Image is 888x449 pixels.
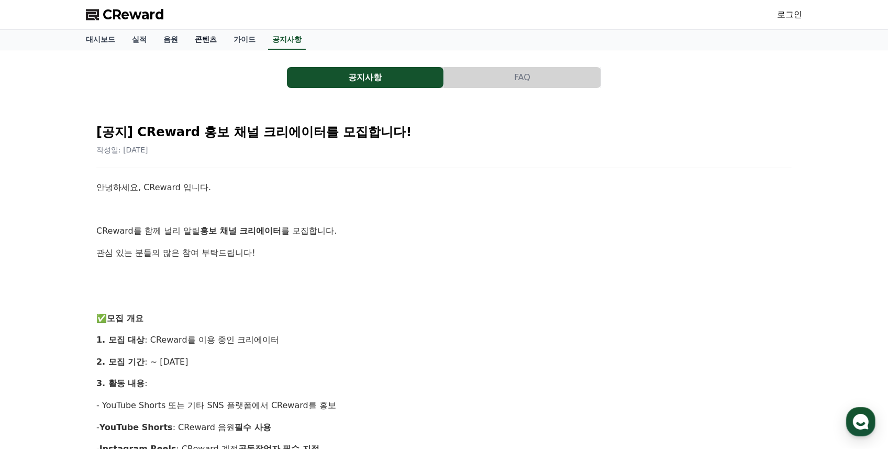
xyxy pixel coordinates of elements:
a: CReward [86,6,164,23]
strong: 1. 모집 대상 [96,335,145,345]
a: 가이드 [225,30,264,50]
p: - : CReward 음원 [96,421,792,434]
p: : CReward를 이용 중인 크리에이터 [96,333,792,347]
strong: 2. 모집 기간 [96,357,145,367]
p: 안녕하세요, CReward 입니다. [96,181,792,194]
strong: 3. 활동 내용 [96,378,145,388]
a: 음원 [155,30,186,50]
a: 홈 [3,332,69,358]
button: 공지사항 [287,67,443,88]
a: 실적 [124,30,155,50]
a: 대화 [69,332,135,358]
strong: 홍보 채널 크리에이터 [200,226,281,236]
p: - YouTube Shorts 또는 기타 SNS 플랫폼에서 CReward를 홍보 [96,399,792,412]
a: 공지사항 [268,30,306,50]
a: 설정 [135,332,201,358]
button: FAQ [444,67,601,88]
span: 홈 [33,348,39,356]
span: 대화 [96,348,108,357]
strong: 모집 개요 [107,313,143,323]
h2: [공지] CReward 홍보 채널 크리에이터를 모집합니다! [96,124,792,140]
a: 로그인 [777,8,802,21]
p: : ~ [DATE] [96,355,792,369]
p: CReward를 함께 널리 알릴 를 모집합니다. [96,224,792,238]
a: 콘텐츠 [186,30,225,50]
a: 대시보드 [77,30,124,50]
p: 관심 있는 분들의 많은 참여 부탁드립니다! [96,246,792,260]
span: 설정 [162,348,174,356]
span: 작성일: [DATE] [96,146,148,154]
p: : [96,377,792,390]
p: ✅ [96,312,792,325]
span: CReward [103,6,164,23]
strong: 필수 사용 [235,422,271,432]
strong: YouTube Shorts [99,422,173,432]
